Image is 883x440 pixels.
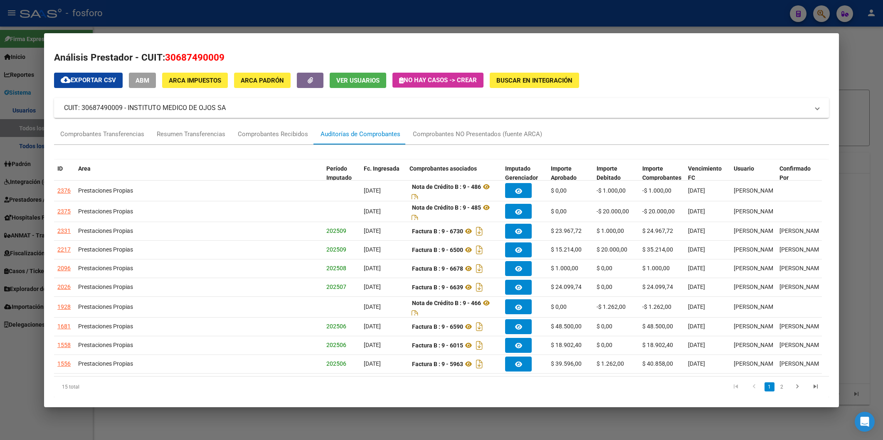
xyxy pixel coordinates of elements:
span: [DATE] [688,208,705,215]
strong: Nota de Crédito B : 9 - 486 [412,183,481,190]
button: Ver Usuarios [330,73,386,88]
button: No hay casos -> Crear [392,73,483,88]
a: go to first page [728,382,744,391]
button: ARCA Impuestos [162,73,228,88]
span: $ 15.214,00 [551,246,582,253]
span: [PERSON_NAME] [734,342,778,348]
span: [DATE] [364,227,381,234]
span: $ 40.858,00 [642,360,673,367]
span: Confirmado Por [779,165,811,181]
div: Comprobantes Transferencias [60,130,144,139]
i: Descargar documento [474,262,485,275]
span: [PERSON_NAME] [734,187,778,194]
span: [DATE] [688,227,705,234]
span: Prestaciones Propias [78,187,133,194]
div: Resumen Transferencias [157,130,225,139]
span: [PERSON_NAME] [734,323,778,330]
span: ARCA Impuestos [169,77,221,84]
strong: Factura B : 9 - 6730 [412,228,463,235]
span: [PERSON_NAME] [734,227,778,234]
strong: Factura B : 9 - 6678 [412,265,463,272]
span: 202506 [326,323,346,330]
span: $ 0,00 [597,342,612,348]
div: 2376 [57,186,71,196]
a: go to next page [789,382,805,391]
div: Open Intercom Messenger [855,412,875,432]
i: Descargar documento [474,225,485,238]
span: [DATE] [688,284,705,290]
span: [DATE] [688,342,705,348]
div: Auditorías de Comprobantes [321,130,400,139]
span: Período Imputado [326,165,352,181]
span: -$ 1.262,00 [642,303,671,310]
button: ABM [129,73,156,88]
span: [PERSON_NAME] [734,208,778,215]
datatable-header-cell: Comprobantes asociados [406,160,502,187]
span: ABM [136,77,149,84]
div: 1681 [57,322,71,331]
datatable-header-cell: Fc. Ingresada [360,160,406,187]
span: $ 20.000,00 [597,246,627,253]
span: Buscar en Integración [496,77,572,84]
span: [DATE] [364,265,381,271]
datatable-header-cell: Usuario [730,160,776,187]
span: 202507 [326,284,346,290]
span: 202506 [326,360,346,367]
datatable-header-cell: Vencimiento FC [685,160,730,187]
span: [PERSON_NAME] [779,360,824,367]
span: Prestaciones Propias [78,360,133,367]
div: Comprobantes NO Presentados (fuente ARCA) [413,130,542,139]
span: $ 0,00 [551,208,567,215]
span: Prestaciones Propias [78,265,133,271]
i: Descargar documento [474,357,485,371]
i: Descargar documento [409,192,420,205]
span: -$ 20.000,00 [597,208,629,215]
span: [PERSON_NAME] [734,284,778,290]
strong: Factura B : 9 - 5963 [412,361,463,367]
mat-expansion-panel-header: CUIT: 30687490009 - INSTITUTO MEDICO DE OJOS SA [54,98,829,118]
span: Exportar CSV [61,76,116,84]
span: Importe Comprobantes [642,165,681,181]
button: Buscar en Integración [490,73,579,88]
a: 2 [777,382,787,391]
div: 2217 [57,245,71,254]
div: 1928 [57,302,71,312]
strong: Factura B : 9 - 6639 [412,284,463,291]
datatable-header-cell: Imputado Gerenciador [502,160,548,187]
div: 2375 [57,207,71,216]
mat-panel-title: CUIT: 30687490009 - INSTITUTO MEDICO DE OJOS SA [64,103,809,113]
span: [DATE] [688,265,705,271]
span: $ 24.967,72 [642,227,673,234]
div: 2026 [57,282,71,292]
span: $ 35.214,00 [642,246,673,253]
i: Descargar documento [474,320,485,333]
span: [DATE] [364,284,381,290]
span: Importe Debitado [597,165,621,181]
i: Descargar documento [409,213,420,226]
button: ARCA Padrón [234,73,291,88]
datatable-header-cell: ID [54,160,75,187]
span: [DATE] [364,342,381,348]
span: Area [78,165,91,172]
span: [DATE] [364,303,381,310]
span: $ 0,00 [551,187,567,194]
div: 1558 [57,340,71,350]
span: $ 1.000,00 [642,265,670,271]
span: Vencimiento FC [688,165,722,181]
span: $ 18.902,40 [551,342,582,348]
div: Comprobantes Recibidos [238,130,308,139]
div: 2096 [57,264,71,273]
span: [PERSON_NAME] [734,265,778,271]
span: 30687490009 [165,52,224,63]
span: [DATE] [364,360,381,367]
span: Importe Aprobado [551,165,577,181]
span: -$ 20.000,00 [642,208,675,215]
i: Descargar documento [474,243,485,257]
span: [DATE] [364,187,381,194]
span: Usuario [734,165,754,172]
li: page 1 [763,380,776,394]
span: $ 24.099,74 [642,284,673,290]
span: -$ 1.000,00 [597,187,626,194]
span: 202508 [326,265,346,271]
span: $ 1.000,00 [551,265,578,271]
